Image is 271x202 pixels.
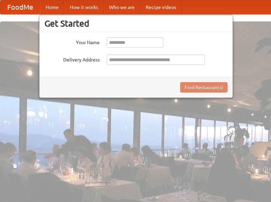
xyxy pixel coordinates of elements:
[45,18,228,29] h3: Get Started
[45,37,100,46] label: Your Name
[64,0,104,14] a: How it works
[40,0,64,14] a: Home
[45,55,100,63] label: Delivery Address
[0,0,40,14] a: FoodMe
[104,0,140,14] a: Who we are
[180,82,228,93] button: Find Restaurants!
[140,0,182,14] a: Recipe videos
